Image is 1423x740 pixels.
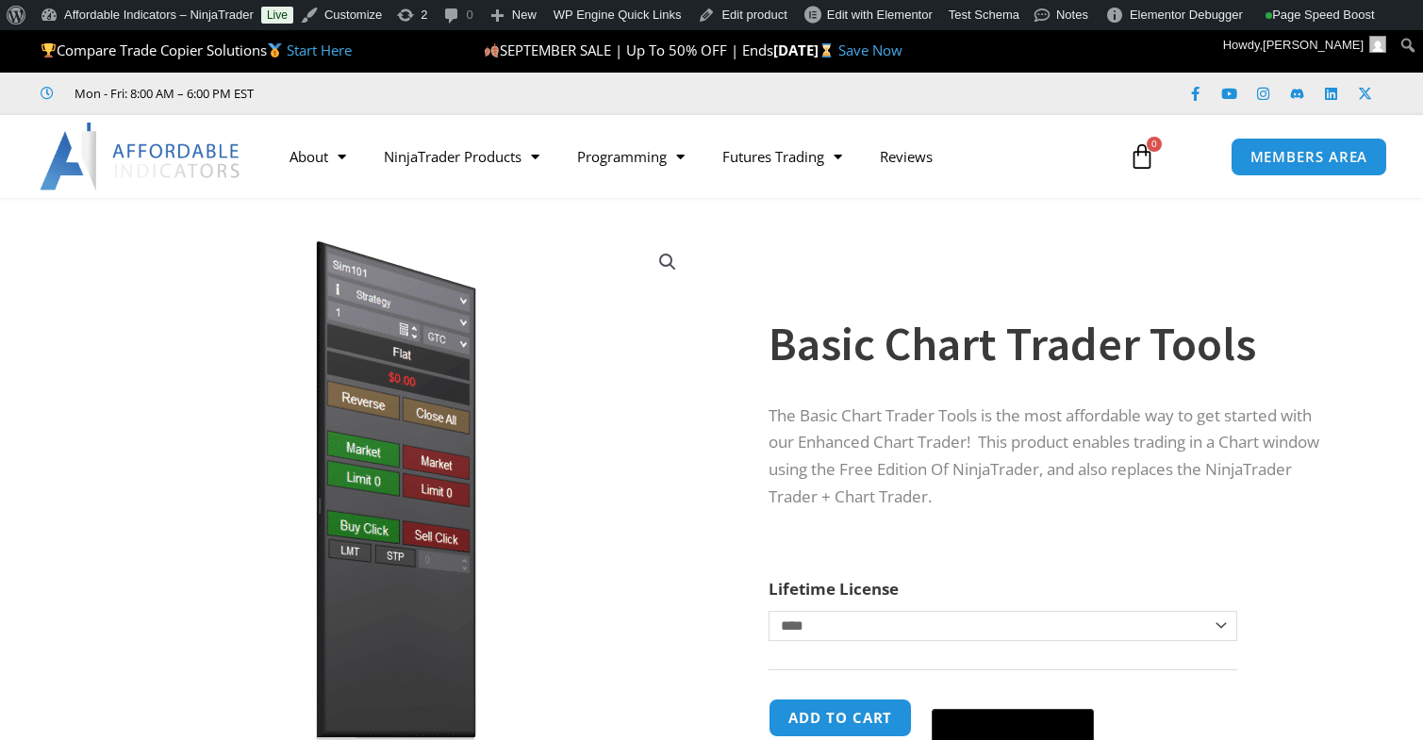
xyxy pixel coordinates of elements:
span: Compare Trade Copier Solutions [41,41,352,59]
a: Save Now [838,41,902,59]
a: Live [261,7,293,24]
span: [PERSON_NAME] [1263,38,1364,52]
label: Lifetime License [769,578,899,600]
img: LogoAI | Affordable Indicators – NinjaTrader [40,123,242,190]
a: NinjaTrader Products [365,135,558,178]
iframe: Customer reviews powered by Trustpilot [280,84,563,103]
a: About [271,135,365,178]
span: Mon - Fri: 8:00 AM – 6:00 PM EST [70,82,254,105]
span: SEPTEMBER SALE | Up To 50% OFF | Ends [484,41,773,59]
span: Edit with Elementor [827,8,933,22]
span: MEMBERS AREA [1250,150,1368,164]
img: 🥇 [268,43,282,58]
a: Reviews [861,135,951,178]
iframe: Secure express checkout frame [928,696,1098,703]
p: The Basic Chart Trader Tools is the most affordable way to get started with our Enhanced Chart Tr... [769,403,1319,512]
a: Howdy, [1216,30,1394,60]
a: Futures Trading [703,135,861,178]
nav: Menu [271,135,1111,178]
h1: Basic Chart Trader Tools [769,311,1319,377]
img: 🍂 [485,43,499,58]
a: View full-screen image gallery [651,245,685,279]
a: MEMBERS AREA [1231,138,1388,176]
a: Programming [558,135,703,178]
strong: [DATE] [773,41,838,59]
span: 0 [1147,137,1162,152]
button: Add to cart [769,699,912,737]
a: 0 [1100,129,1183,184]
img: 🏆 [41,43,56,58]
a: Start Here [287,41,352,59]
a: Clear options [769,650,798,664]
img: ⌛ [819,43,834,58]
